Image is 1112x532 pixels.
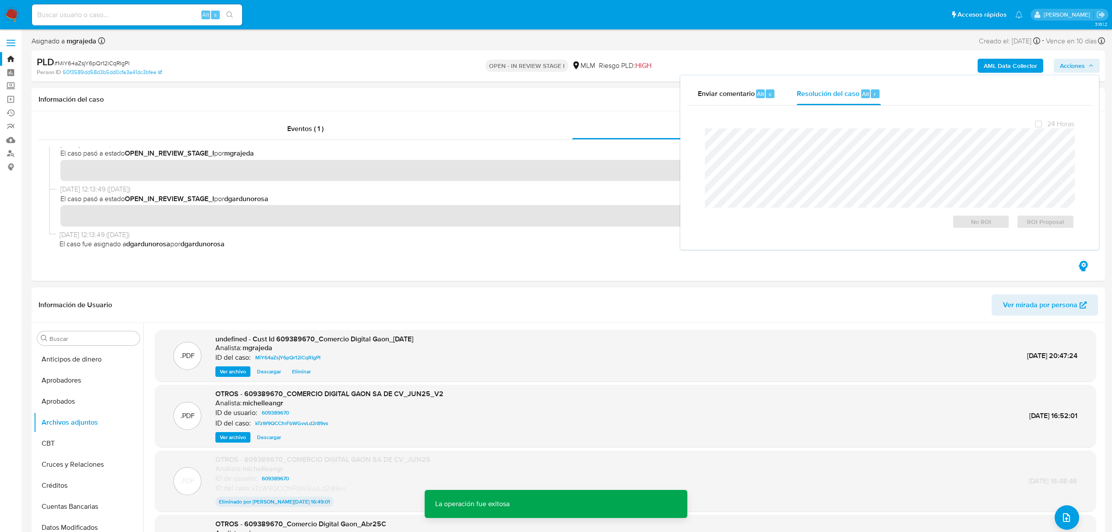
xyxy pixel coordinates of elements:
button: Eliminar [288,366,315,377]
p: ID del caso: [215,353,251,362]
span: - [1042,35,1044,47]
span: Eventos ( 1 ) [287,124,324,134]
button: Ver archivo [215,366,250,377]
p: ID del caso: [215,484,251,493]
span: Descargar [257,367,281,376]
button: Aprobados [34,391,143,412]
span: kTzW9QCCfnFbWGvvLd2r89vs [255,418,328,429]
a: MiY64aZsjY6pQr12iCqRIgPI [252,352,324,363]
span: 609389670 [262,408,289,418]
p: .PDF [180,476,195,486]
p: .PDF [180,411,195,421]
button: Ver mirada por persona [992,294,1098,316]
p: La operación fue exitosa [425,490,520,518]
p: OPEN - IN REVIEW STAGE I [486,60,568,72]
span: [DATE] 16:52:01 [1029,411,1077,421]
input: Buscar [49,335,136,343]
button: Descargar [253,432,285,443]
span: Alt [202,11,209,19]
span: [DATE] 20:47:24 [1027,351,1077,361]
span: # MiY64aZsjY6pQr12iCqRIgPI [54,59,130,67]
span: Ver mirada por persona [1003,294,1077,316]
button: upload-file [1055,505,1079,530]
p: Eliminado por [PERSON_NAME] [DATE] 16:49:01 [215,497,334,507]
input: 24 Horas [1035,121,1042,128]
span: OTROS - 609389670_COMERCIO DIGITAL GAON SA DE CV_JUN25 [215,454,430,465]
span: 24 Horas [1047,120,1074,128]
button: search-icon [221,9,239,21]
a: Notificaciones [1015,11,1023,18]
h1: Información del caso [39,95,1098,104]
button: Descargar [253,366,285,377]
a: Salir [1096,10,1105,19]
span: Eliminar [292,367,311,376]
b: Person ID [37,68,61,76]
input: Buscar usuario o caso... [32,9,242,21]
p: ID de usuario: [215,474,257,483]
span: OTROS - 609389670_COMERCIO DIGITAL GAON SA DE CV_JUN25_V2 [215,389,443,399]
a: 609389670 [258,408,292,418]
h1: Información de Usuario [39,301,112,309]
div: Creado el: [DATE] [979,35,1040,47]
span: OTROS - 609389670_Comercio Digital Gaon_Abr25C [215,519,386,529]
p: ID de usuario: [215,408,257,417]
p: ID del caso: [215,419,251,428]
a: 609389670 [258,473,292,484]
p: .PDF [180,351,195,361]
div: kTzW9QCCfnFbWGvvLd2r89vs [215,484,430,493]
span: Vence en 10 días [1046,36,1097,46]
span: Descargar [257,433,281,442]
button: Buscar [41,335,48,342]
a: 60f3589dd58d3b5dd0cfa3a41dc3bfea [63,68,162,76]
span: Asignado a [32,36,96,46]
button: Anticipos de dinero [34,349,143,370]
p: marianathalie.grajeda@mercadolibre.com.mx [1044,11,1093,19]
p: Analista: [215,344,242,352]
span: Ver archivo [220,367,246,376]
span: Acciones [1060,59,1085,73]
h6: mgrajeda [243,344,272,352]
span: MiY64aZsjY6pQr12iCqRIgPI [255,352,320,363]
button: Aprobadores [34,370,143,391]
span: Riesgo PLD: [599,61,651,71]
span: HIGH [635,60,651,71]
b: PLD [37,55,54,69]
span: Accesos rápidos [957,10,1006,19]
b: AML Data Collector [984,59,1037,73]
button: Archivos adjuntos [34,412,143,433]
h6: michelleangr [243,465,283,473]
a: kTzW9QCCfnFbWGvvLd2r89vs [252,418,332,429]
span: 609389670 [262,473,289,484]
button: Cruces y Relaciones [34,454,143,475]
button: Acciones [1054,59,1100,73]
span: Ver archivo [220,433,246,442]
span: Alt [862,90,869,98]
h6: michelleangr [243,399,283,408]
span: c [769,90,771,98]
span: Alt [757,90,764,98]
p: Analista: [215,399,242,408]
button: Ver archivo [215,432,250,443]
button: AML Data Collector [978,59,1043,73]
span: undefined - Cust Id 609389670_Comercio Digital Gaon_[DATE] [215,334,413,344]
span: Resolución del caso [797,89,859,99]
span: Enviar comentario [698,89,755,99]
button: Cuentas Bancarias [34,496,143,517]
span: s [214,11,217,19]
p: Analista: [215,465,242,473]
span: r [874,90,876,98]
button: CBT [34,433,143,454]
b: mgrajeda [65,36,96,46]
div: MLM [572,61,595,71]
span: [DATE] 16:48:46 [1028,476,1077,486]
button: Créditos [34,475,143,496]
